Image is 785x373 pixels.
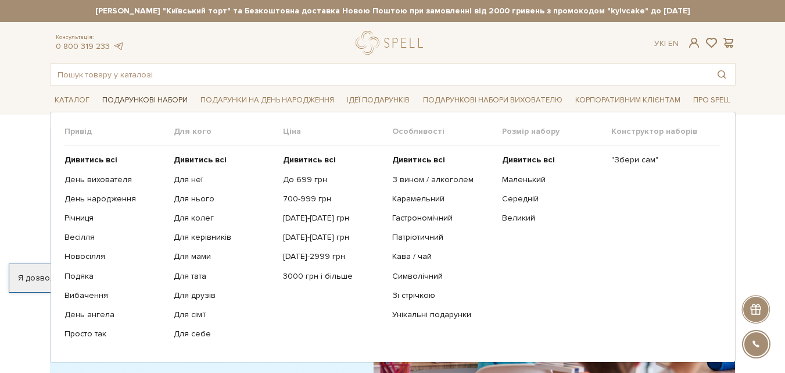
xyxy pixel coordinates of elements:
[56,34,124,41] span: Консультація:
[392,175,493,185] a: З вином / алкоголем
[342,91,414,109] a: Ідеї подарунків
[708,64,735,85] button: Пошук товару у каталозі
[283,213,383,223] a: [DATE]-[DATE] грн
[64,271,165,282] a: Подяка
[9,273,324,283] div: Я дозволяю [DOMAIN_NAME] використовувати
[392,155,445,165] b: Дивитись всі
[174,232,274,243] a: Для керівників
[571,90,685,110] a: Корпоративним клієнтам
[611,155,712,165] a: "Збери сам"
[64,213,165,223] a: Річниця
[174,213,274,223] a: Для колег
[64,175,165,185] a: День вихователя
[64,232,165,243] a: Весілля
[56,41,110,51] a: 0 800 319 233
[392,232,493,243] a: Патріотичний
[418,90,567,110] a: Подарункові набори вихователю
[283,232,383,243] a: [DATE]-[DATE] грн
[113,41,124,51] a: telegram
[50,91,94,109] a: Каталог
[392,271,493,282] a: Символічний
[174,271,274,282] a: Для тата
[64,155,117,165] b: Дивитись всі
[64,290,165,301] a: Вибачення
[392,213,493,223] a: Гастрономічний
[50,112,736,363] div: Каталог
[283,271,383,282] a: 3000 грн і більше
[654,38,679,49] div: Ук
[64,155,165,165] a: Дивитись всі
[502,155,555,165] b: Дивитись всі
[392,251,493,262] a: Кава / чай
[283,175,383,185] a: До 699 грн
[50,6,736,16] strong: [PERSON_NAME] "Київський торт" та Безкоштовна доставка Новою Поштою при замовленні від 2000 гриве...
[174,310,274,320] a: Для сім'ї
[196,91,339,109] a: Подарунки на День народження
[502,213,603,223] a: Великий
[98,91,192,109] a: Подарункові набори
[502,126,611,137] span: Розмір набору
[392,155,493,165] a: Дивитись всі
[174,126,283,137] span: Для кого
[174,290,274,301] a: Для друзів
[174,251,274,262] a: Для мами
[174,329,274,339] a: Для себе
[174,155,274,165] a: Дивитись всі
[283,194,383,204] a: 700-999 грн
[174,175,274,185] a: Для неї
[64,251,165,262] a: Новосілля
[356,31,428,55] a: logo
[392,126,501,137] span: Особливості
[283,155,383,165] a: Дивитись всі
[502,155,603,165] a: Дивитись всі
[64,329,165,339] a: Просто так
[392,290,493,301] a: Зі стрічкою
[502,194,603,204] a: Середній
[283,251,383,262] a: [DATE]-2999 грн
[689,91,735,109] a: Про Spell
[64,126,174,137] span: Привід
[64,310,165,320] a: День ангела
[64,194,165,204] a: День народження
[668,38,679,48] a: En
[392,194,493,204] a: Карамельний
[283,155,336,165] b: Дивитись всі
[174,155,227,165] b: Дивитись всі
[664,38,666,48] span: |
[174,194,274,204] a: Для нього
[611,126,721,137] span: Конструктор наборів
[392,310,493,320] a: Унікальні подарунки
[502,175,603,185] a: Маленький
[51,64,708,85] input: Пошук товару у каталозі
[283,126,392,137] span: Ціна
